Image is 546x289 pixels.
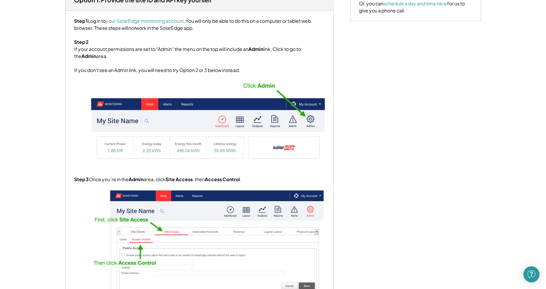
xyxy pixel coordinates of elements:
[74,17,325,74] div: Log in to . You will only be able to do this on a computer or tablet web browser. These steps wil...
[205,176,240,182] strong: Access Control
[106,18,184,24] a: your SolarEdge monitoring account
[248,46,263,52] strong: Admin
[81,53,96,59] strong: Admin
[128,25,135,31] em: not
[91,80,325,161] img: Screenshot%202024-01-03%20at%2012.03.52%20PM.png
[74,176,89,182] strong: Step 3
[129,176,143,182] strong: Admin
[523,266,539,282] div: Open Intercom Messenger
[74,176,241,183] div: Once you’re in the area, click , then .
[166,176,193,182] strong: Site Access
[74,39,88,45] strong: Step 2
[74,18,88,24] strong: Step 1
[383,0,447,6] a: schedule a day and time here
